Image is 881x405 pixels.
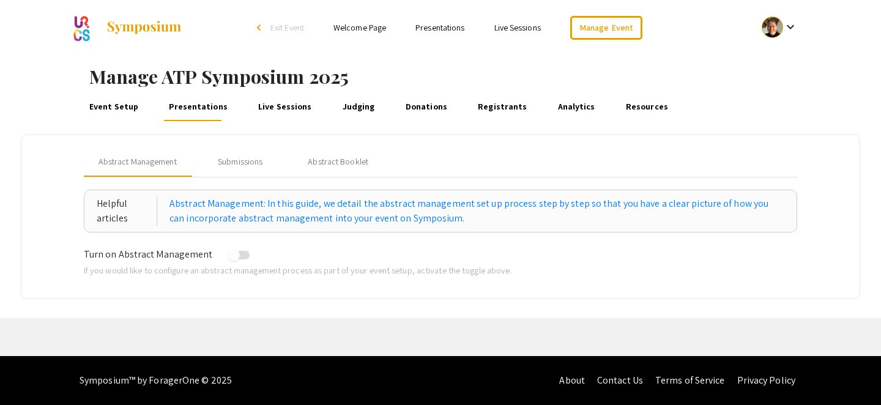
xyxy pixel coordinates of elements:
[257,24,264,31] div: arrow_back_ios
[333,22,386,33] a: Welcome Page
[340,92,377,121] a: Judging
[97,196,157,226] div: Helpful articles
[218,155,262,168] div: Submissions
[106,20,182,35] img: Symposium by ForagerOne
[597,374,643,387] a: Contact Us
[655,374,725,387] a: Terms of Service
[99,155,177,168] span: Abstract Management
[403,92,449,121] a: Donations
[749,13,811,41] button: Expand account dropdown
[80,356,232,405] div: Symposium™ by ForagerOne © 2025
[559,374,585,387] a: About
[556,92,597,121] a: Analytics
[70,12,182,43] a: ATP Symposium 2025
[89,65,881,87] h1: Manage ATP Symposium 2025
[70,12,94,43] img: ATP Symposium 2025
[415,22,464,33] a: Presentations
[84,248,213,261] span: Turn on Abstract Management
[87,92,140,121] a: Event Setup
[169,196,784,226] a: Abstract Management: In this guide, we detail the abstract management set up process step by step...
[308,155,368,168] div: Abstract Booklet
[737,374,795,387] a: Privacy Policy
[783,20,798,34] mat-icon: Expand account dropdown
[623,92,670,121] a: Resources
[84,264,797,277] p: If you would like to configure an abstract management process as part of your event setup, activa...
[9,350,52,396] iframe: Chat
[256,92,314,121] a: Live Sessions
[494,22,541,33] a: Live Sessions
[270,22,304,33] span: Exit Event
[570,16,642,40] a: Manage Event
[476,92,529,121] a: Registrants
[167,92,230,121] a: Presentations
